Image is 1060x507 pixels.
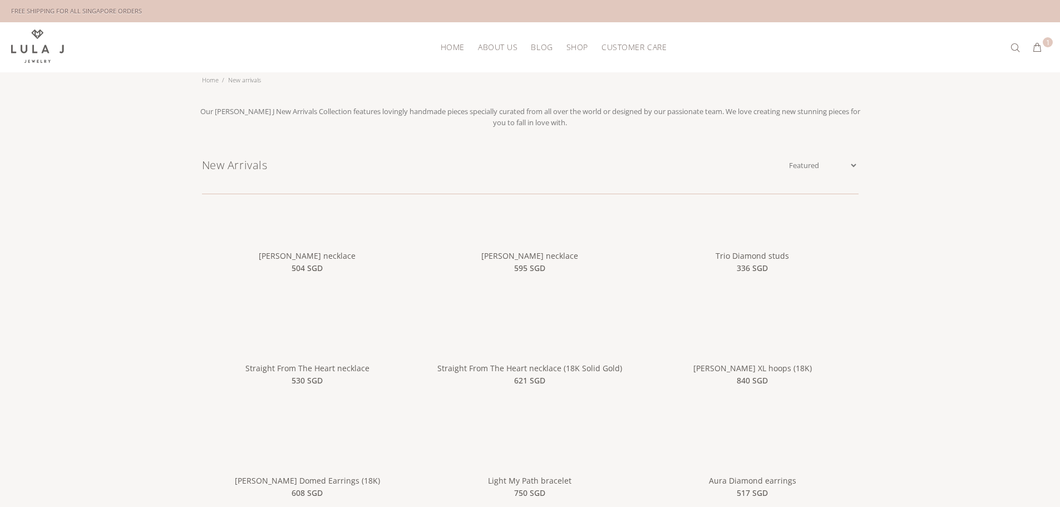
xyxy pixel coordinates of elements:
span: SHOP [566,43,588,51]
a: Light My Path bracelet [488,475,571,486]
span: BLOG [531,43,553,51]
a: Trio Diamond studs [716,250,789,261]
span: ABOUT US [478,43,517,51]
a: BLOG [524,38,559,56]
span: HOME [441,43,465,51]
li: New arrivals [222,72,264,88]
span: 504 SGD [292,262,323,274]
a: SHOP [560,38,595,56]
a: [PERSON_NAME] necklace [259,250,356,261]
a: Home [202,76,219,84]
a: ABOUT US [471,38,524,56]
div: FREE SHIPPING FOR ALL SINGAPORE ORDERS [11,5,142,17]
span: 750 SGD [514,487,545,499]
a: linear-gradient(135deg,rgba(255, 238, 179, 1) 0%, rgba(212, 175, 55, 1) 100%) [202,455,413,465]
a: [PERSON_NAME] Domed Earrings (18K) [235,475,380,486]
span: 608 SGD [292,487,323,499]
span: 517 SGD [737,487,768,499]
span: CUSTOMER CARE [602,43,667,51]
a: Straight From The Heart necklace [245,363,369,373]
span: 595 SGD [514,262,545,274]
a: linear-gradient(135deg,rgba(255, 238, 179, 1) 0%, rgba(212, 175, 55, 1) 100%) [647,230,858,240]
a: [PERSON_NAME] necklace [481,250,578,261]
a: linear-gradient(135deg,rgba(255, 238, 179, 1) 0%, rgba(212, 175, 55, 1) 100%) [424,455,635,465]
a: linear-gradient(135deg,rgba(255, 238, 179, 1) 0%, rgba(212, 175, 55, 1) 100%) [647,455,858,465]
a: HOME [434,38,471,56]
a: CUSTOMER CARE [595,38,667,56]
a: linear-gradient(135deg,rgba(255, 238, 179, 1) 0%, rgba(212, 175, 55, 1) 100%) [647,343,858,353]
a: [PERSON_NAME] XL hoops (18K) [693,363,812,373]
a: Straight From The Heart necklace (18K Solid Gold) [437,363,622,373]
a: Aura Diamond earrings [709,475,796,486]
button: 1 [1027,39,1047,57]
a: linear-gradient(135deg,rgba(247, 224, 210, 1) 43%, rgba(212, 175, 55, 1) 100%) [424,343,635,353]
span: 530 SGD [292,375,323,387]
h1: New Arrivals [202,157,787,174]
a: linear-gradient(135deg,rgba(255, 238, 179, 1) 0%, rgba(212, 175, 55, 1) 100%) [202,230,413,240]
span: 840 SGD [737,375,768,387]
a: linear-gradient(135deg,rgba(255, 238, 179, 1) 0%, rgba(212, 175, 55, 1) 100%) [202,343,413,353]
a: linear-gradient(135deg,rgba(255, 238, 179, 1) 0%, rgba(212, 175, 55, 1) 100%) [424,230,635,240]
span: 336 SGD [737,262,768,274]
span: Our [PERSON_NAME] J New Arrivals Collection features lovingly handmade pieces specially curated f... [200,106,860,127]
span: 621 SGD [514,375,545,387]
